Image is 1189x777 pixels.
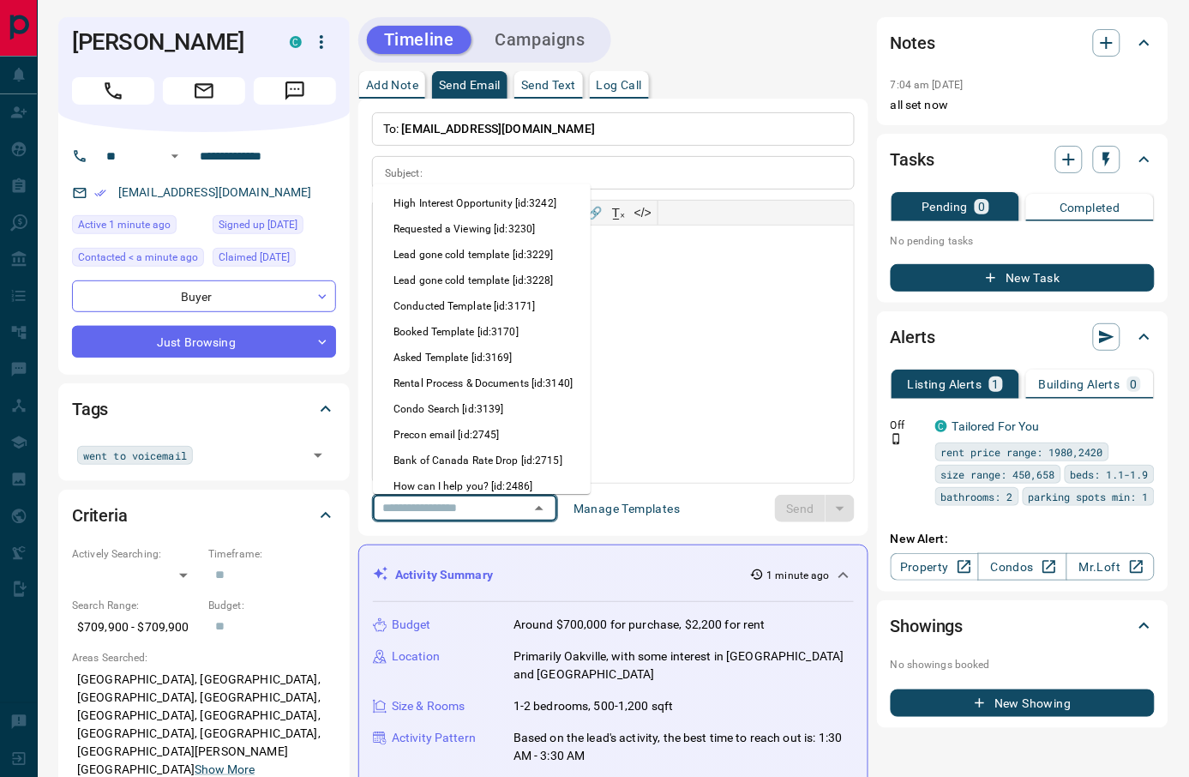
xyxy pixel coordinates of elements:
[767,568,830,583] p: 1 minute ago
[373,396,591,422] li: Condo Search [id:3139]
[373,448,591,473] li: Bank of Canada Rate Drop [id:2715]
[72,388,336,430] div: Tags
[597,79,642,91] p: Log Call
[908,378,982,390] p: Listing Alerts
[72,215,204,239] div: Wed Oct 15 2025
[72,495,336,536] div: Criteria
[891,690,1155,717] button: New Showing
[367,26,471,54] button: Timeline
[392,616,431,634] p: Budget
[213,215,336,239] div: Sat Jun 11 2022
[72,650,336,666] p: Areas Searched:
[373,559,854,591] div: Activity Summary1 minute ago
[1071,466,1149,483] span: beds: 1.1-1.9
[306,443,330,467] button: Open
[72,502,128,529] h2: Criteria
[94,187,106,199] svg: Email Verified
[891,316,1155,358] div: Alerts
[891,228,1155,254] p: No pending tasks
[775,495,855,522] div: split button
[891,146,934,173] h2: Tasks
[373,268,591,293] li: Lead gone cold template [id:3228]
[213,248,336,272] div: Wed Aug 14 2024
[527,497,551,521] button: Close
[607,201,631,225] button: T̲ₓ
[439,79,501,91] p: Send Email
[941,488,1013,505] span: bathrooms: 2
[290,36,302,48] div: condos.ca
[72,613,200,641] p: $709,900 - $709,900
[72,395,108,423] h2: Tags
[513,729,854,765] p: Based on the lead's activity, the best time to reach out is: 1:30 AM - 3:30 AM
[922,201,968,213] p: Pending
[395,566,493,584] p: Activity Summary
[373,190,591,216] li: High Interest Opportunity [id:3242]
[373,242,591,268] li: Lead gone cold template [id:3229]
[891,79,964,91] p: 7:04 am [DATE]
[1039,378,1120,390] p: Building Alerts
[631,201,655,225] button: </>
[163,77,245,105] span: Email
[366,79,418,91] p: Add Note
[1060,202,1120,214] p: Completed
[891,530,1155,548] p: New Alert:
[1066,553,1155,581] a: Mr.Loft
[935,420,947,432] div: condos.ca
[941,466,1055,483] span: size range: 450,658
[583,201,607,225] button: 🔗
[219,216,297,233] span: Signed up [DATE]
[891,553,979,581] a: Property
[891,29,935,57] h2: Notes
[1131,378,1138,390] p: 0
[1029,488,1149,505] span: parking spots min: 1
[563,495,690,522] button: Manage Templates
[941,443,1103,461] span: rent price range: 1980,2420
[513,647,854,684] p: Primarily Oakville, with some interest in [GEOGRAPHIC_DATA] and [GEOGRAPHIC_DATA]
[891,22,1155,63] div: Notes
[373,422,591,448] li: Precon email [id:2745]
[392,647,440,666] p: Location
[373,216,591,242] li: Requested a Viewing [id:3230]
[78,216,171,233] span: Active 1 minute ago
[891,605,1155,647] div: Showings
[373,293,591,319] li: Conducted Template [id:3171]
[513,616,766,634] p: Around $700,000 for purchase, $2,200 for rent
[72,326,336,358] div: Just Browsing
[385,166,423,181] p: Subject:
[891,96,1155,114] p: all set now
[72,248,204,272] div: Wed Oct 15 2025
[993,378,1000,390] p: 1
[208,546,336,562] p: Timeframe:
[392,729,476,747] p: Activity Pattern
[891,139,1155,180] div: Tasks
[891,612,964,640] h2: Showings
[373,473,591,499] li: How can I help you? [id:2486]
[891,323,935,351] h2: Alerts
[372,112,855,146] p: To:
[373,370,591,396] li: Rental Process & Documents [id:3140]
[83,447,187,464] span: went to voicemail
[392,697,465,715] p: Size & Rooms
[521,79,576,91] p: Send Text
[78,249,198,266] span: Contacted < a minute ago
[891,657,1155,672] p: No showings booked
[952,419,1040,433] a: Tailored For You
[72,77,154,105] span: Call
[254,77,336,105] span: Message
[478,26,603,54] button: Campaigns
[72,28,264,56] h1: [PERSON_NAME]
[373,319,591,345] li: Booked Template [id:3170]
[165,146,185,166] button: Open
[72,280,336,312] div: Buyer
[208,598,336,613] p: Budget:
[978,553,1066,581] a: Condos
[891,418,925,433] p: Off
[219,249,290,266] span: Claimed [DATE]
[978,201,985,213] p: 0
[891,264,1155,292] button: New Task
[72,546,200,562] p: Actively Searching:
[891,433,903,445] svg: Push Notification Only
[513,697,674,715] p: 1-2 bedrooms, 500-1,200 sqft
[373,345,591,370] li: Asked Template [id:3169]
[118,185,312,199] a: [EMAIL_ADDRESS][DOMAIN_NAME]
